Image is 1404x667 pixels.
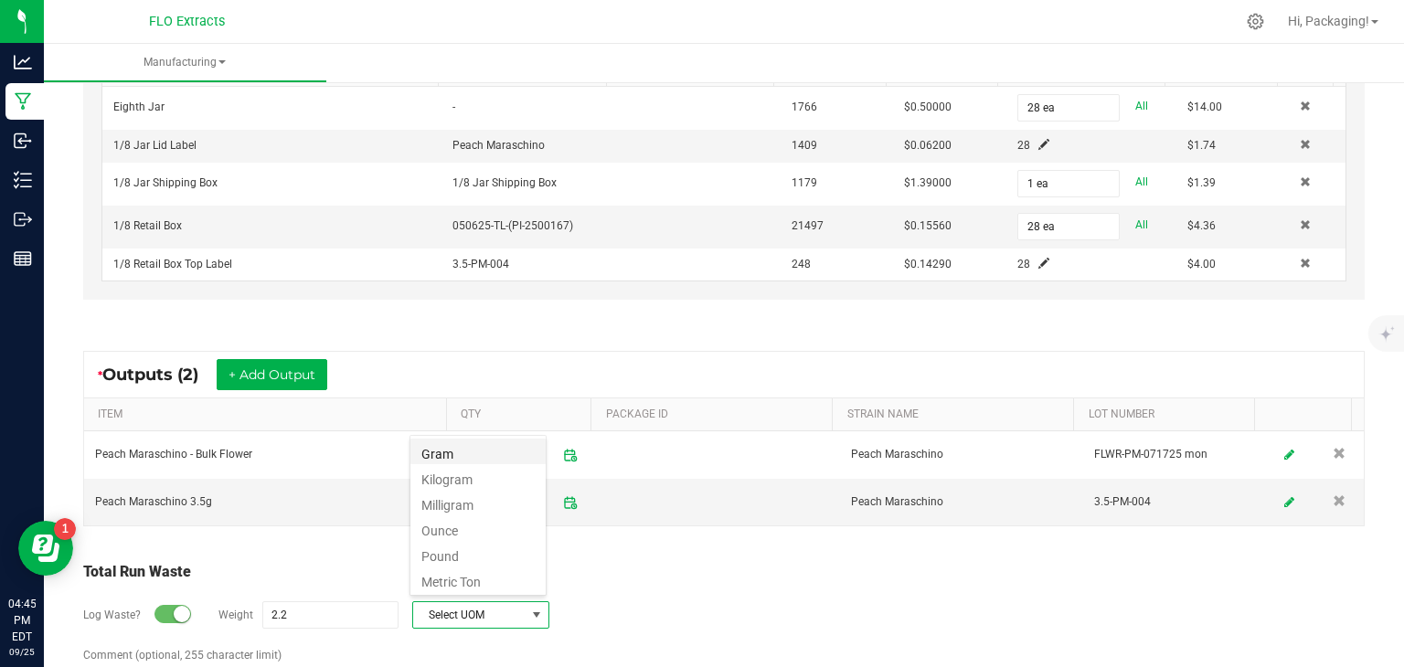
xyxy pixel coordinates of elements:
label: Weight [218,607,253,623]
span: 1/8 Retail Box Top Label [113,258,232,270]
a: Sortable [1270,408,1345,422]
a: QTYSortable [461,408,584,422]
span: Manufacturing [44,55,326,70]
td: FLWR-PM-071725 mon [1083,431,1266,479]
a: All [1135,170,1148,195]
span: $0.06200 [904,139,952,152]
span: $0.50000 [904,101,952,113]
span: $0.15560 [904,219,952,232]
span: 3.5-PM-004 [452,258,509,270]
label: Log Waste? [83,607,141,623]
span: Hi, Packaging! [1288,14,1369,28]
span: $14.00 [1187,101,1222,113]
a: ITEMSortable [98,408,439,422]
a: Manufacturing [44,44,326,82]
span: 28 [1017,139,1030,152]
a: STRAIN NAMESortable [847,408,1067,422]
span: $1.39 [1187,176,1216,189]
span: $1.74 [1187,139,1216,152]
span: 1409 [792,139,817,152]
button: + Add Output [217,359,327,390]
span: $4.00 [1187,258,1216,270]
span: 28 [1017,258,1030,270]
inline-svg: Inventory [14,171,32,189]
inline-svg: Analytics [14,53,32,71]
div: Total Run Waste [83,561,1365,583]
span: 1/8 Jar Lid Label [113,139,197,152]
span: 248 [792,258,811,270]
td: 3.5-PM-004 [1083,479,1266,525]
a: All [1135,94,1148,119]
inline-svg: Outbound [14,210,32,228]
span: - [452,101,455,113]
a: LOT NUMBERSortable [1089,408,1248,422]
a: All [1135,213,1148,238]
iframe: Resource center [18,521,73,576]
td: Peach Maraschino - Bulk Flower [84,431,450,479]
inline-svg: Inbound [14,132,32,150]
span: 050625-TL-(PI-2500167) [452,219,573,232]
span: 1/8 Jar Shipping Box [113,176,218,189]
span: 1179 [792,176,817,189]
span: Select UOM [413,602,526,628]
span: 1766 [792,101,817,113]
span: 1/8 Retail Box [113,219,182,232]
span: FLO Extracts [149,14,225,29]
span: Eighth Jar [113,101,165,113]
iframe: Resource center unread badge [54,518,76,540]
p: 09/25 [8,645,36,659]
span: 21497 [792,219,824,232]
span: 1/8 Jar Shipping Box [452,176,557,189]
span: Package timestamp is valid [556,440,585,470]
inline-svg: Reports [14,249,32,268]
span: $1.39000 [904,176,952,189]
label: Comment (optional, 255 character limit) [83,647,282,663]
span: $4.36 [1187,219,1216,232]
td: Peach Maraschino [840,431,1084,479]
a: PACKAGE IDSortable [606,408,825,422]
td: Peach Maraschino [840,479,1084,525]
span: Package timestamp is valid [556,488,585,517]
div: Manage settings [1244,13,1267,30]
td: Peach Maraschino 3.5g [84,479,450,525]
p: 04:45 PM EDT [8,596,36,645]
span: Peach Maraschino [452,139,545,152]
inline-svg: Manufacturing [14,92,32,111]
span: Outputs (2) [102,365,217,385]
span: $0.14290 [904,258,952,270]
